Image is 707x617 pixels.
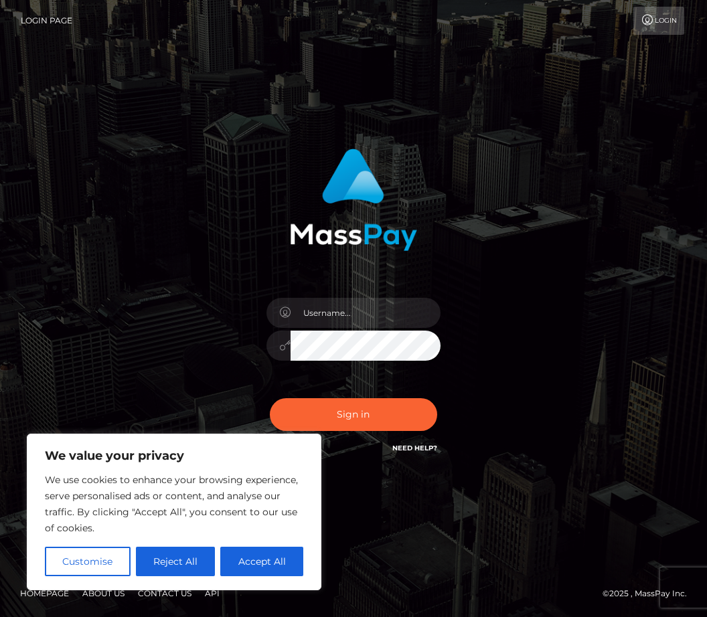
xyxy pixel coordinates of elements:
[27,434,321,590] div: We value your privacy
[200,583,225,604] a: API
[270,398,437,431] button: Sign in
[15,583,74,604] a: Homepage
[136,547,216,576] button: Reject All
[603,586,697,601] div: © 2025 , MassPay Inc.
[290,149,417,251] img: MassPay Login
[133,583,197,604] a: Contact Us
[633,7,684,35] a: Login
[45,547,131,576] button: Customise
[45,472,303,536] p: We use cookies to enhance your browsing experience, serve personalised ads or content, and analys...
[21,7,72,35] a: Login Page
[392,444,437,452] a: Need Help?
[220,547,303,576] button: Accept All
[77,583,130,604] a: About Us
[45,448,303,464] p: We value your privacy
[291,298,441,328] input: Username...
